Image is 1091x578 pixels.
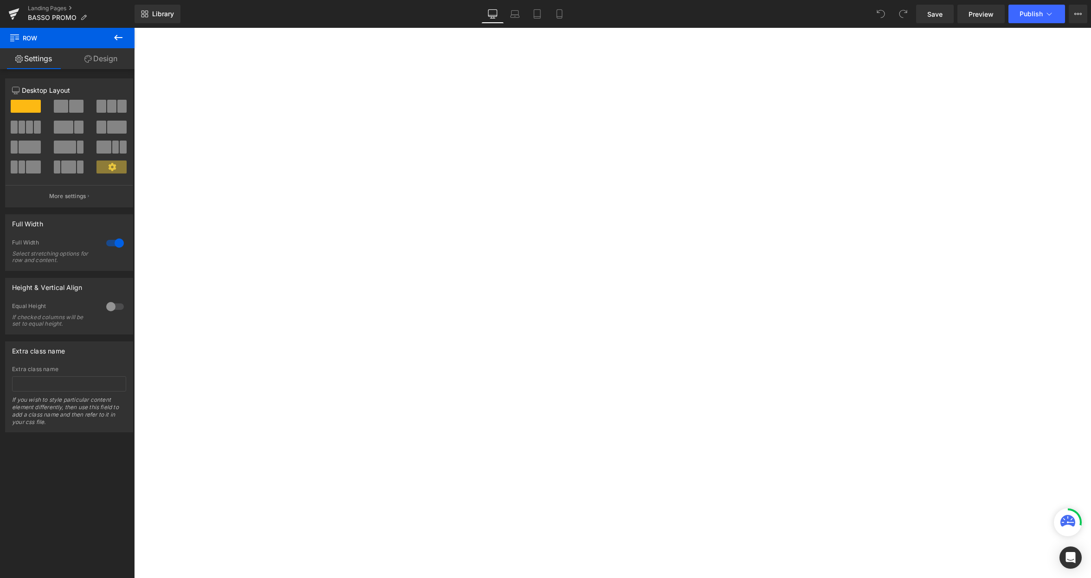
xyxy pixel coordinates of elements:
[12,366,126,372] div: Extra class name
[135,5,180,23] a: New Library
[548,5,571,23] a: Mobile
[872,5,890,23] button: Undo
[49,192,86,200] p: More settings
[12,278,82,291] div: Height & Vertical Align
[28,14,77,21] span: BASSO PROMO
[927,9,943,19] span: Save
[1008,5,1065,23] button: Publish
[9,28,102,48] span: Row
[526,5,548,23] a: Tablet
[28,5,135,12] a: Landing Pages
[12,396,126,432] div: If you wish to style particular content element differently, then use this field to add a class n...
[12,239,97,249] div: Full Width
[481,5,504,23] a: Desktop
[1020,10,1043,18] span: Publish
[1069,5,1087,23] button: More
[12,250,96,263] div: Select stretching options for row and content.
[957,5,1005,23] a: Preview
[12,314,96,327] div: If checked columns will be set to equal height.
[894,5,912,23] button: Redo
[504,5,526,23] a: Laptop
[1059,546,1082,569] div: Open Intercom Messenger
[969,9,994,19] span: Preview
[12,85,126,95] p: Desktop Layout
[12,342,65,355] div: Extra class name
[152,10,174,18] span: Library
[6,185,133,207] button: More settings
[67,48,135,69] a: Design
[12,302,97,312] div: Equal Height
[12,215,43,228] div: Full Width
